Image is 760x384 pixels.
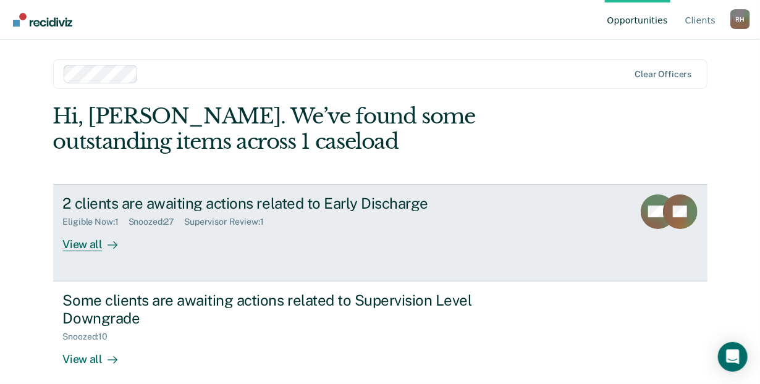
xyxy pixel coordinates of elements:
div: 2 clients are awaiting actions related to Early Discharge [63,194,497,212]
a: 2 clients are awaiting actions related to Early DischargeEligible Now:1Snoozed:27Supervisor Revie... [53,184,707,282]
div: Open Intercom Messenger [718,342,748,372]
div: Some clients are awaiting actions related to Supervision Level Downgrade [63,291,497,327]
div: View all [63,342,132,366]
div: R H [730,9,750,29]
div: Snoozed : 27 [129,217,185,227]
div: Clear officers [635,69,691,80]
div: Eligible Now : 1 [63,217,129,227]
div: Hi, [PERSON_NAME]. We’ve found some outstanding items across 1 caseload [53,104,576,154]
div: View all [63,227,132,251]
div: Supervisor Review : 1 [184,217,273,227]
img: Recidiviz [13,13,72,27]
button: Profile dropdown button [730,9,750,29]
div: Snoozed : 10 [63,332,118,342]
